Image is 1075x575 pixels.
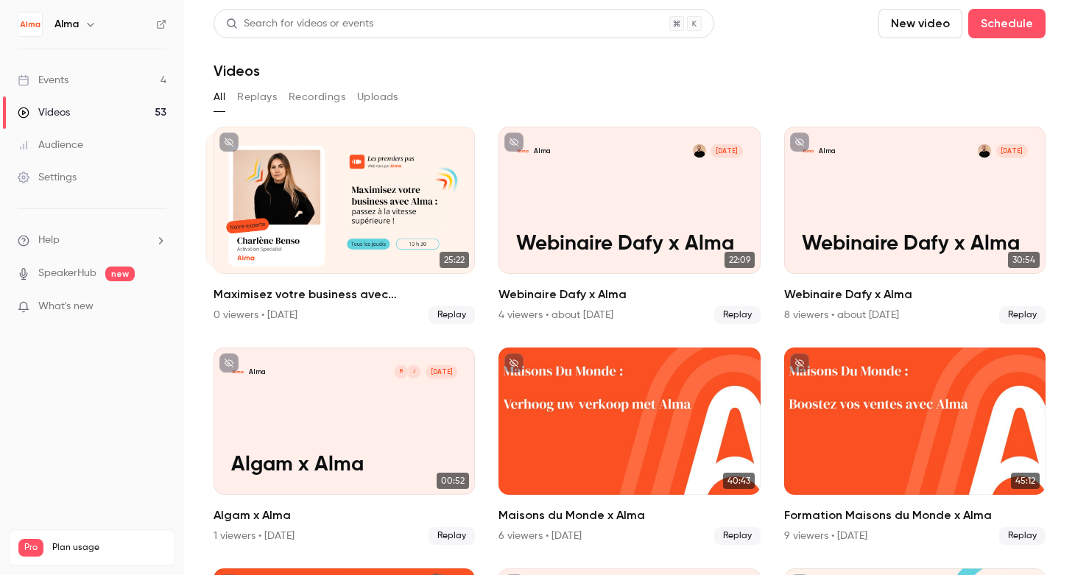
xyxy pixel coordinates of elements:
[18,73,68,88] div: Events
[38,266,96,281] a: SpeakerHub
[784,348,1046,545] a: 45:12Formation Maisons du Monde x Alma9 viewers • [DATE]Replay
[38,299,94,314] span: What's new
[54,17,79,32] h6: Alma
[819,147,836,155] p: Alma
[498,348,760,545] a: 40:43Maisons du Monde x Alma6 viewers • [DATE]Replay
[978,144,991,158] img: Eric ROMER
[1008,252,1040,268] span: 30:54
[429,527,475,545] span: Replay
[226,16,373,32] div: Search for videos or events
[498,286,760,303] h2: Webinaire Dafy x Alma
[784,507,1046,524] h2: Formation Maisons du Monde x Alma
[18,233,166,248] li: help-dropdown-opener
[784,127,1046,324] a: Webinaire Dafy x AlmaAlmaEric ROMER[DATE]Webinaire Dafy x Alma30:54Webinaire Dafy x Alma8 viewers...
[18,138,83,152] div: Audience
[723,473,755,489] span: 40:43
[214,308,297,322] div: 0 viewers • [DATE]
[149,300,166,314] iframe: Noticeable Trigger
[714,527,761,545] span: Replay
[725,252,755,268] span: 22:09
[498,127,760,324] li: Webinaire Dafy x Alma
[214,127,475,324] a: 25:2225:22Maximisez votre business avec [PERSON_NAME] : passez à la vitesse supérieure !0 viewers...
[52,542,166,554] span: Plan usage
[214,85,225,109] button: All
[498,127,760,324] a: Webinaire Dafy x AlmaAlmaEric ROMER[DATE]Webinaire Dafy x Alma22:09Webinaire Dafy x Alma4 viewers...
[219,353,239,373] button: unpublished
[429,306,475,324] span: Replay
[498,308,613,322] div: 4 viewers • about [DATE]
[784,308,899,322] div: 8 viewers • about [DATE]
[394,364,409,379] div: B
[498,529,582,543] div: 6 viewers • [DATE]
[214,529,295,543] div: 1 viewers • [DATE]
[878,9,962,38] button: New video
[790,133,809,152] button: unpublished
[249,367,266,376] p: Alma
[38,233,60,248] span: Help
[498,348,760,545] li: Maisons du Monde x Alma
[790,353,809,373] button: unpublished
[504,353,524,373] button: unpublished
[357,85,398,109] button: Uploads
[714,306,761,324] span: Replay
[18,539,43,557] span: Pro
[214,507,475,524] h2: Algam x Alma
[406,364,421,379] div: J
[784,529,867,543] div: 9 viewers • [DATE]
[214,62,260,80] h1: Videos
[693,144,706,158] img: Eric ROMER
[214,286,475,303] h2: Maximisez votre business avec [PERSON_NAME] : passez à la vitesse supérieure !
[784,286,1046,303] h2: Webinaire Dafy x Alma
[711,144,742,158] span: [DATE]
[18,170,77,185] div: Settings
[237,85,277,109] button: Replays
[999,527,1046,545] span: Replay
[784,127,1046,324] li: Webinaire Dafy x Alma
[214,348,475,545] li: Algam x Alma
[105,267,135,281] span: new
[516,233,742,256] p: Webinaire Dafy x Alma
[498,507,760,524] h2: Maisons du Monde x Alma
[1011,473,1040,489] span: 45:12
[440,252,469,268] span: 25:22
[214,127,475,324] li: Maximisez votre business avec Alma : passez à la vitesse supérieure !
[18,13,42,36] img: Alma
[231,454,457,477] p: Algam x Alma
[784,348,1046,545] li: Formation Maisons du Monde x Alma
[504,133,524,152] button: unpublished
[426,365,457,378] span: [DATE]
[219,133,239,152] button: unpublished
[802,233,1028,256] p: Webinaire Dafy x Alma
[999,306,1046,324] span: Replay
[996,144,1028,158] span: [DATE]
[214,348,475,545] a: Algam x AlmaAlmaJB[DATE]Algam x Alma00:52Algam x Alma1 viewers • [DATE]Replay
[18,105,70,120] div: Videos
[214,9,1046,566] section: Videos
[968,9,1046,38] button: Schedule
[437,473,469,489] span: 00:52
[534,147,551,155] p: Alma
[289,85,345,109] button: Recordings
